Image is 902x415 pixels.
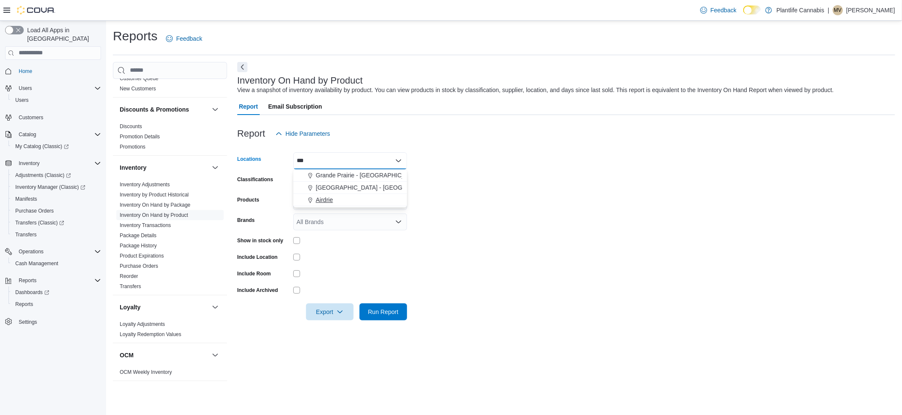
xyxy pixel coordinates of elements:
button: Open list of options [395,219,402,225]
button: Grande Prairie - [GEOGRAPHIC_DATA] [293,169,407,182]
button: Transfers [8,229,104,241]
button: Export [306,303,354,320]
a: My Catalog (Classic) [8,140,104,152]
button: Pricing [120,389,208,397]
label: Include Room [237,270,271,277]
a: Adjustments (Classic) [12,170,74,180]
span: Users [15,97,28,104]
a: Transfers [120,283,141,289]
span: My Catalog (Classic) [12,141,101,151]
a: OCM Weekly Inventory [120,369,172,375]
a: Inventory Adjustments [120,182,170,188]
span: My Catalog (Classic) [15,143,69,150]
span: Hide Parameters [286,129,330,138]
span: Users [15,83,101,93]
span: Report [239,98,258,115]
span: Email Subscription [268,98,322,115]
span: Operations [15,247,101,257]
a: Customers [15,112,47,123]
button: Loyalty [120,303,208,311]
span: Inventory Transactions [120,222,171,229]
span: Adjustments (Classic) [12,170,101,180]
span: Purchase Orders [15,207,54,214]
h3: Pricing [120,389,140,397]
span: Inventory [15,158,101,168]
a: Transfers [12,230,40,240]
span: Dark Mode [743,14,744,15]
button: Next [237,62,247,72]
span: Reports [19,277,37,284]
button: Discounts & Promotions [210,104,220,115]
button: Close list of options [395,157,402,164]
a: Inventory On Hand by Package [120,202,191,208]
span: Transfers (Classic) [15,219,64,226]
button: Operations [2,246,104,258]
a: Customer Queue [120,76,158,81]
a: Home [15,66,36,76]
span: Reports [12,299,101,309]
span: Home [15,66,101,76]
nav: Complex example [5,62,101,350]
span: Promotion Details [120,133,160,140]
span: Settings [19,319,37,325]
span: Reports [15,275,101,286]
span: Dashboards [12,287,101,297]
a: Inventory Manager (Classic) [12,182,89,192]
button: Home [2,65,104,77]
a: Purchase Orders [12,206,57,216]
a: Reorder [120,273,138,279]
span: Operations [19,248,44,255]
span: Users [12,95,101,105]
span: Purchase Orders [12,206,101,216]
span: Discounts [120,123,142,130]
span: Cash Management [12,258,101,269]
span: Catalog [19,131,36,138]
span: Promotions [120,143,146,150]
h3: Discounts & Promotions [120,105,189,114]
a: New Customers [120,86,156,92]
span: Inventory by Product Historical [120,191,189,198]
span: New Customers [120,85,156,92]
button: Settings [2,315,104,328]
span: Transfers [12,230,101,240]
button: [GEOGRAPHIC_DATA] - [GEOGRAPHIC_DATA] [293,182,407,194]
button: Pricing [210,388,220,398]
button: Loyalty [210,302,220,312]
span: OCM Weekly Inventory [120,369,172,376]
span: Package Details [120,232,157,239]
p: Plantlife Cannabis [776,5,824,15]
a: Package History [120,243,157,249]
button: OCM [210,350,220,360]
a: Settings [15,317,40,327]
button: Reports [15,275,40,286]
span: Reorder [120,273,138,280]
p: | [828,5,829,15]
button: Users [15,83,35,93]
h3: Report [237,129,265,139]
button: Inventory [2,157,104,169]
a: Promotions [120,144,146,150]
span: Product Expirations [120,252,164,259]
span: Inventory Manager (Classic) [12,182,101,192]
div: OCM [113,367,227,381]
button: Hide Parameters [272,125,334,142]
a: Manifests [12,194,40,204]
a: Cash Management [12,258,62,269]
label: Include Location [237,254,278,261]
button: Inventory [210,163,220,173]
a: Purchase Orders [120,263,158,269]
button: Inventory [120,163,208,172]
button: Catalog [2,129,104,140]
label: Locations [237,156,261,163]
span: Feedback [176,34,202,43]
a: Users [12,95,32,105]
p: [PERSON_NAME] [846,5,895,15]
button: OCM [120,351,208,359]
label: Classifications [237,176,273,183]
a: Reports [12,299,37,309]
img: Cova [17,6,55,14]
span: Package History [120,242,157,249]
div: View a snapshot of inventory availability by product. You can view products in stock by classific... [237,86,834,95]
h3: Inventory On Hand by Product [237,76,363,86]
span: Feedback [711,6,736,14]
